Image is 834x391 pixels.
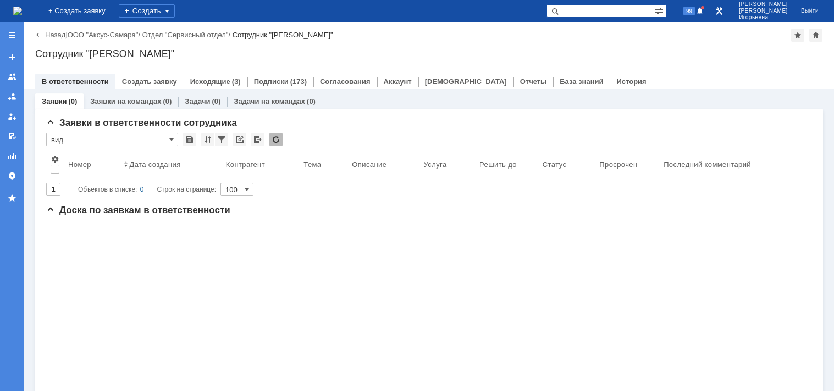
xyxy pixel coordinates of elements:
[233,31,333,39] div: Сотрудник "[PERSON_NAME]"
[68,31,139,39] a: ООО "Аксус-Самара"
[419,150,476,178] th: Услуга
[119,150,221,178] th: Дата создания
[46,205,230,215] span: Доска по заявкам в ответственности
[46,118,237,128] span: Заявки в ответственности сотрудника
[226,160,265,169] div: Контрагент
[78,186,137,193] span: Объектов в списке:
[3,48,21,66] a: Создать заявку
[212,97,220,105] div: (0)
[183,133,196,146] div: Сохранить вид
[384,77,412,86] a: Аккаунт
[140,183,144,196] div: 0
[42,77,109,86] a: В ответственности
[13,7,22,15] img: logo
[119,4,175,18] div: Создать
[538,150,595,178] th: Статус
[129,160,180,169] div: Дата создания
[664,160,751,169] div: Последний комментарий
[163,97,172,105] div: (0)
[307,97,316,105] div: (0)
[269,133,283,146] div: Обновлять список
[809,29,822,42] div: Сделать домашней страницей
[35,48,823,59] div: Сотрудник "[PERSON_NAME]"
[78,183,216,196] i: Строк на странице:
[3,108,21,125] a: Мои заявки
[254,77,289,86] a: Подписки
[599,160,637,169] div: Просрочен
[320,77,371,86] a: Согласования
[232,77,241,86] div: (3)
[42,97,67,105] a: Заявки
[90,97,161,105] a: Заявки на командах
[3,68,21,86] a: Заявки на командах
[3,88,21,105] a: Заявки в моей ответственности
[68,31,142,39] div: /
[142,31,229,39] a: Отдел "Сервисный отдел"
[655,5,666,15] span: Расширенный поиск
[303,160,321,169] div: Тема
[3,147,21,165] a: Отчеты
[299,150,347,178] th: Тема
[51,155,59,164] span: Настройки
[683,7,695,15] span: 99
[122,77,177,86] a: Создать заявку
[352,160,386,169] div: Описание
[185,97,210,105] a: Задачи
[68,160,91,169] div: Номер
[13,7,22,15] a: Перейти на домашнюю страницу
[791,29,804,42] div: Добавить в избранное
[68,97,77,105] div: (0)
[424,160,447,169] div: Услуга
[65,30,67,38] div: |
[739,14,788,21] span: Игорьевна
[222,150,299,178] th: Контрагент
[479,160,517,169] div: Решить до
[251,133,264,146] div: Экспорт списка
[713,4,726,18] a: Перейти в интерфейс администратора
[64,150,119,178] th: Номер
[234,97,305,105] a: Задачи на командах
[616,77,646,86] a: История
[739,1,788,8] span: [PERSON_NAME]
[543,160,566,169] div: Статус
[142,31,233,39] div: /
[3,167,21,185] a: Настройки
[233,133,246,146] div: Скопировать ссылку на список
[290,77,307,86] div: (173)
[45,31,65,39] a: Назад
[3,127,21,145] a: Мои согласования
[215,133,228,146] div: Фильтрация...
[560,77,603,86] a: База знаний
[739,8,788,14] span: [PERSON_NAME]
[201,133,214,146] div: Сортировка...
[425,77,507,86] a: [DEMOGRAPHIC_DATA]
[190,77,230,86] a: Исходящие
[520,77,547,86] a: Отчеты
